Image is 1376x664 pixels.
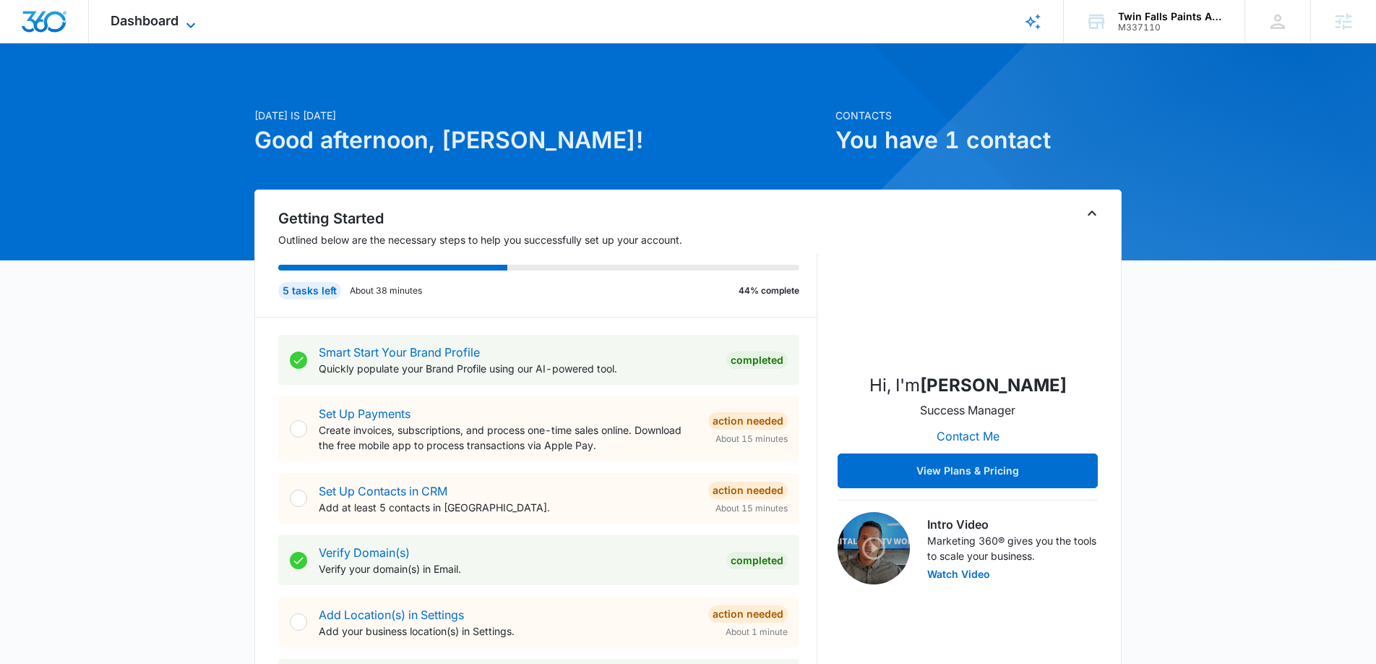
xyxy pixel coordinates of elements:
[278,208,817,229] h2: Getting Started
[278,282,341,299] div: 5 tasks left
[927,533,1098,563] p: Marketing 360® gives you the tools to scale your business.
[920,375,1067,396] strong: [PERSON_NAME]
[319,422,697,453] p: Create invoices, subscriptions, and process one-time sales online. Download the free mobile app t...
[319,484,447,498] a: Set Up Contacts in CRM
[319,561,715,576] p: Verify your domain(s) in Email.
[319,623,697,639] p: Add your business location(s) in Settings.
[319,500,697,515] p: Add at least 5 contacts in [GEOGRAPHIC_DATA].
[708,482,788,499] div: Action Needed
[715,433,788,446] span: About 15 minutes
[726,626,788,639] span: About 1 minute
[319,407,410,421] a: Set Up Payments
[319,345,480,359] a: Smart Start Your Brand Profile
[739,284,799,297] p: 44% complete
[319,545,410,560] a: Verify Domain(s)
[715,502,788,515] span: About 15 minutes
[1118,11,1224,22] div: account name
[927,516,1098,533] h3: Intro Video
[254,123,827,158] h1: Good afternoon, [PERSON_NAME]!
[1083,205,1101,222] button: Toggle Collapse
[319,361,715,376] p: Quickly populate your Brand Profile using our AI-powered tool.
[927,569,990,579] button: Watch Video
[835,108,1122,123] p: Contacts
[838,512,910,584] img: Intro Video
[111,13,179,28] span: Dashboard
[278,232,817,247] p: Outlined below are the necessary steps to help you successfully set up your account.
[726,552,788,569] div: Completed
[922,419,1014,454] button: Contact Me
[726,352,788,369] div: Completed
[708,412,788,430] div: Action Needed
[869,373,1067,399] p: Hi, I'm
[350,284,422,297] p: About 38 minutes
[920,401,1015,419] p: Success Manager
[838,454,1098,488] button: View Plans & Pricing
[1118,22,1224,33] div: account id
[319,608,464,622] a: Add Location(s) in Settings
[835,123,1122,158] h1: You have 1 contact
[708,605,788,623] div: Action Needed
[254,108,827,123] p: [DATE] is [DATE]
[895,216,1040,361] img: Madison Ruff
